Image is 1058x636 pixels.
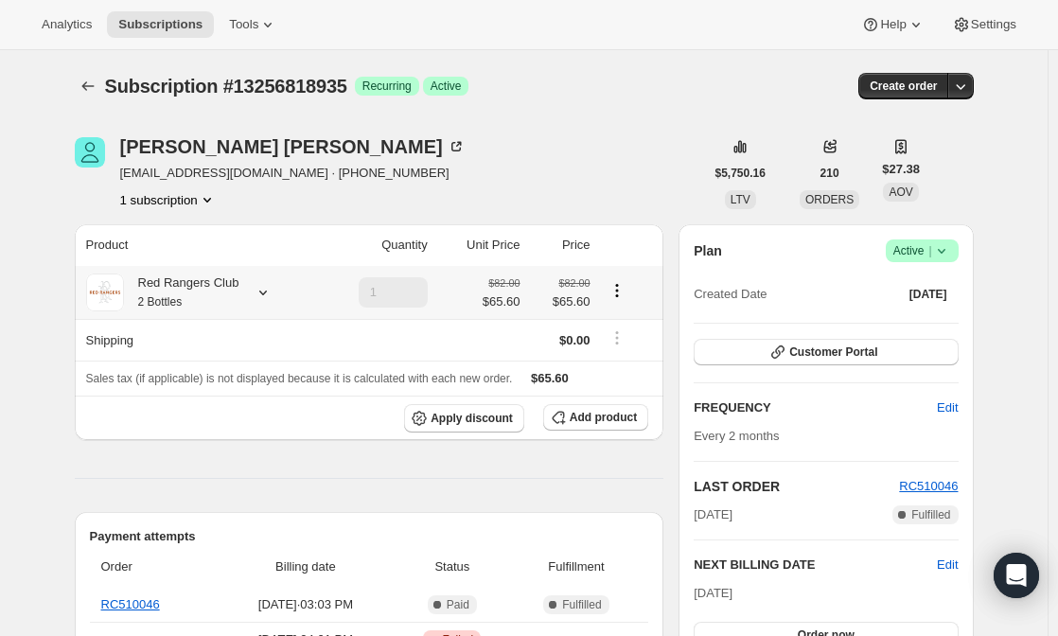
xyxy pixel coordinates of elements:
span: AOV [889,185,912,199]
span: Fulfilled [911,507,950,522]
button: Shipping actions [602,327,632,348]
span: Wingate Lew [75,137,105,168]
button: Edit [926,393,969,423]
small: 2 Bottles [138,295,183,309]
span: Create order [870,79,937,94]
button: Add product [543,404,648,431]
span: 210 [820,166,839,181]
span: Fulfillment [516,557,637,576]
th: Price [525,224,595,266]
h2: LAST ORDER [694,477,899,496]
button: Tools [218,11,289,38]
button: Help [850,11,936,38]
span: [DATE] [694,586,732,600]
span: Active [893,241,951,260]
span: Active [431,79,462,94]
button: Customer Portal [694,339,958,365]
div: [PERSON_NAME] [PERSON_NAME] [120,137,466,156]
button: Edit [937,556,958,574]
span: [DATE] [694,505,732,524]
span: Customer Portal [789,344,877,360]
span: Billing date [222,557,389,576]
button: 210 [809,160,851,186]
span: Every 2 months [694,429,779,443]
th: Quantity [318,224,433,266]
a: RC510046 [101,597,160,611]
span: Recurring [362,79,412,94]
img: product img [86,274,124,311]
span: Settings [971,17,1016,32]
div: Red Rangers Club [124,274,239,311]
span: Help [880,17,906,32]
span: $5,750.16 [715,166,766,181]
span: Analytics [42,17,92,32]
th: Shipping [75,319,319,361]
button: Analytics [30,11,103,38]
span: Subscription #13256818935 [105,76,347,97]
button: $5,750.16 [704,160,777,186]
span: $65.60 [531,371,569,385]
span: Tools [229,17,258,32]
span: Sales tax (if applicable) is not displayed because it is calculated with each new order. [86,372,513,385]
button: Product actions [120,190,217,209]
span: Fulfilled [562,597,601,612]
span: ORDERS [805,193,854,206]
span: Edit [937,398,958,417]
th: Unit Price [433,224,526,266]
span: $27.38 [882,160,920,179]
button: [DATE] [898,281,959,308]
h2: FREQUENCY [694,398,937,417]
span: Status [400,557,504,576]
a: RC510046 [899,479,958,493]
span: Apply discount [431,411,513,426]
th: Product [75,224,319,266]
button: Settings [941,11,1028,38]
div: Open Intercom Messenger [994,553,1039,598]
span: $65.60 [483,292,520,311]
th: Order [90,546,217,588]
button: Product actions [602,280,632,301]
span: Paid [447,597,469,612]
span: [DATE] [909,287,947,302]
h2: NEXT BILLING DATE [694,556,937,574]
span: $65.60 [531,292,590,311]
span: Created Date [694,285,767,304]
button: Create order [858,73,948,99]
span: $0.00 [559,333,591,347]
span: | [928,243,931,258]
small: $82.00 [558,277,590,289]
span: Subscriptions [118,17,203,32]
button: Apply discount [404,404,524,433]
span: LTV [731,193,750,206]
button: Subscriptions [107,11,214,38]
small: $82.00 [488,277,520,289]
button: RC510046 [899,477,958,496]
button: Subscriptions [75,73,101,99]
h2: Plan [694,241,722,260]
span: [DATE] · 03:03 PM [222,595,389,614]
h2: Payment attempts [90,527,649,546]
span: [EMAIL_ADDRESS][DOMAIN_NAME] · [PHONE_NUMBER] [120,164,466,183]
span: Add product [570,410,637,425]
